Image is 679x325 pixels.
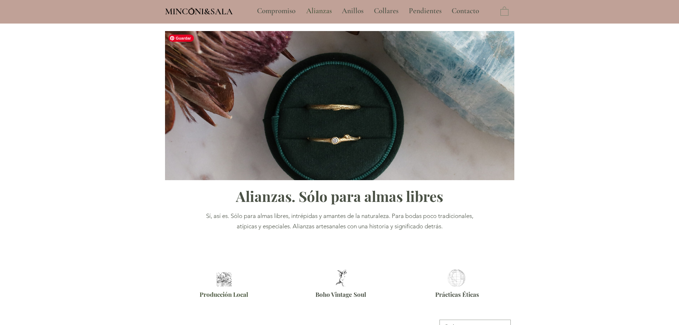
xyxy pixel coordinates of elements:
[338,2,367,20] p: Anillos
[200,290,248,298] span: Producción Local
[330,270,352,286] img: Alianzas Boho Barcelona
[448,2,483,20] p: Contacto
[405,2,445,20] p: Pendientes
[446,270,467,286] img: Alianzas éticas
[303,2,335,20] p: Alianzas
[336,2,369,20] a: Anillos
[435,290,479,298] span: Prácticas Éticas
[252,2,301,20] a: Compromiso
[301,2,336,20] a: Alianzas
[446,2,485,20] a: Contacto
[403,2,446,20] a: Pendientes
[165,6,233,17] span: MINCONI&SALA
[165,31,514,180] img: Alianzas Inspiradas en la Naturaleza Minconi Sala
[165,5,233,16] a: MINCONI&SALA
[369,2,403,20] a: Collares
[215,272,233,286] img: Alianzas artesanales Barcelona
[236,187,443,205] span: Alianzas. Sólo para almas libres
[253,2,299,20] p: Compromiso
[370,2,402,20] p: Collares
[189,7,195,15] img: Minconi Sala
[206,212,473,230] span: Sí, así es. Sólo para almas libres, intrépidas y amantes de la naturaleza. Para bodas poco tradic...
[169,35,194,42] span: Guardar
[315,290,366,298] span: Boho Vintage Soul
[238,2,499,20] nav: Sitio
